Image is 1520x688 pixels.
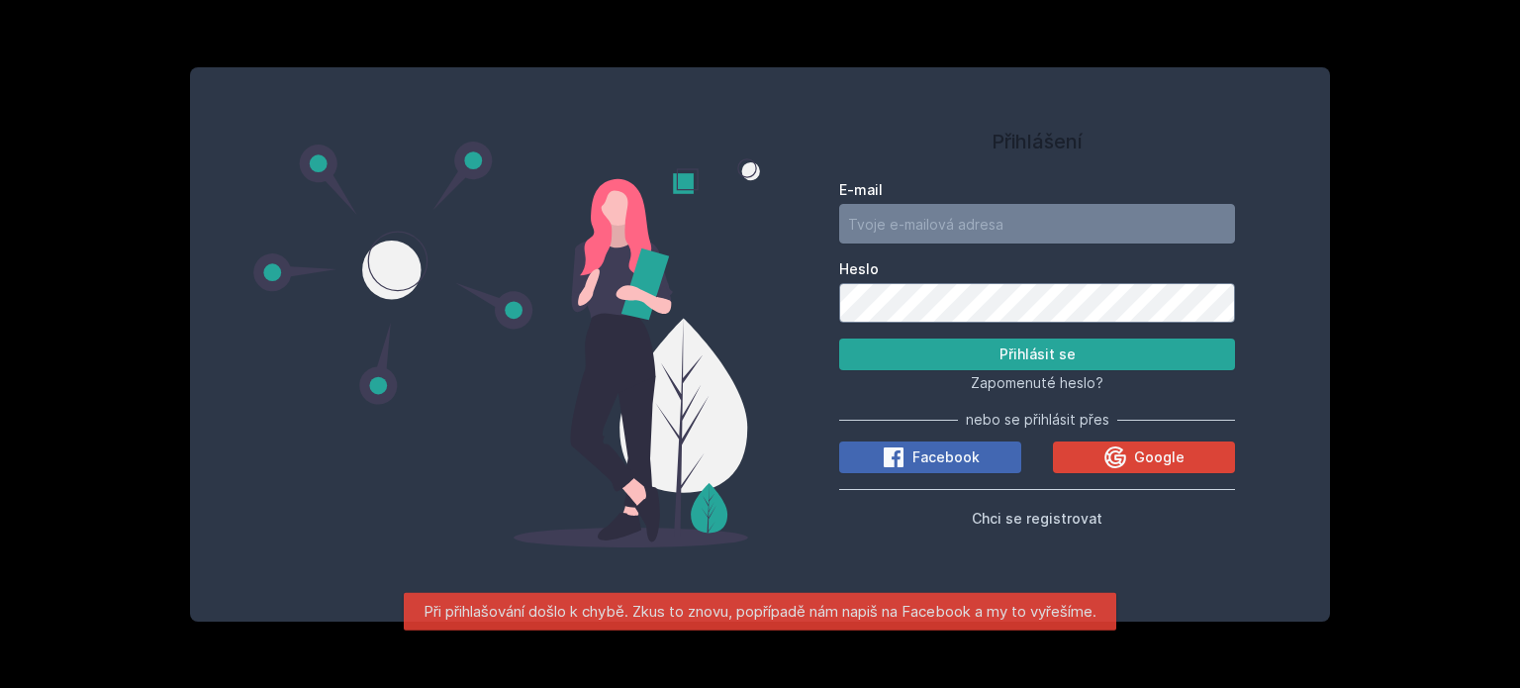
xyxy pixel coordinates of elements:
label: Heslo [839,259,1235,279]
h1: Přihlášení [839,127,1235,156]
button: Přihlásit se [839,339,1235,370]
button: Google [1053,442,1235,473]
button: Facebook [839,442,1021,473]
span: Zapomenuté heslo? [971,374,1103,391]
span: Google [1134,447,1185,467]
input: Tvoje e-mailová adresa [839,204,1235,244]
div: Při přihlašování došlo k chybě. Zkus to znovu, popřípadě nám napiš na Facebook a my to vyřešíme. [404,593,1116,631]
span: nebo se přihlásit přes [966,410,1109,430]
span: Facebook [912,447,980,467]
button: Chci se registrovat [972,506,1102,530]
label: E-mail [839,180,1235,200]
span: Chci se registrovat [972,510,1102,527]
